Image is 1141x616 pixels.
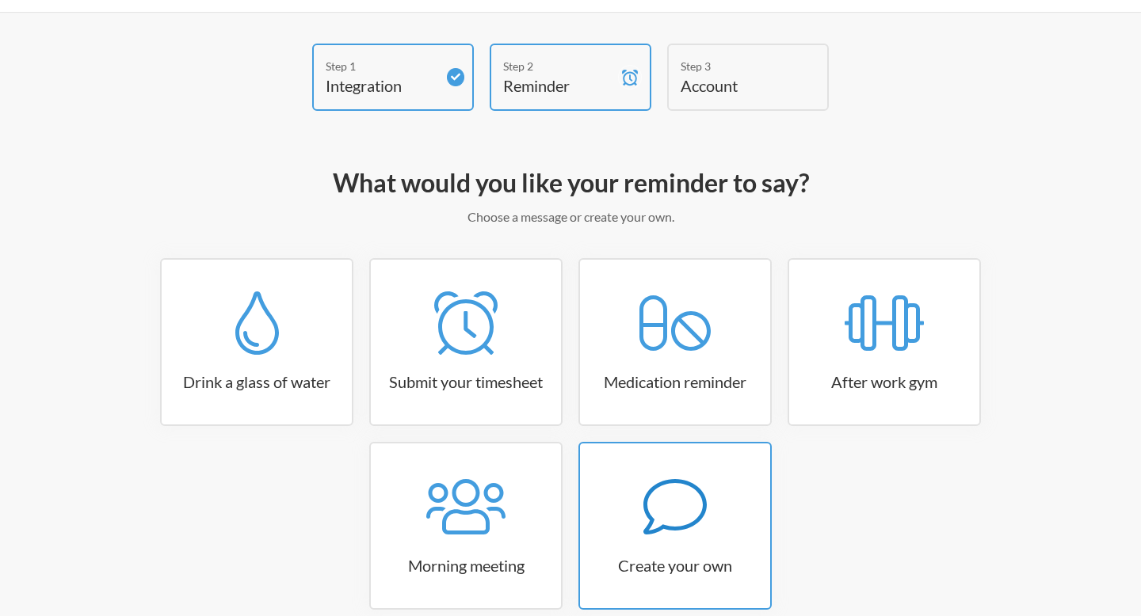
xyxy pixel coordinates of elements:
[580,371,770,393] h3: Medication reminder
[111,207,1030,226] p: Choose a message or create your own.
[371,371,561,393] h3: Submit your timesheet
[789,371,979,393] h3: After work gym
[580,554,770,576] h3: Create your own
[503,58,614,74] div: Step 2
[111,166,1030,200] h2: What would you like your reminder to say?
[681,58,792,74] div: Step 3
[681,74,792,97] h4: Account
[326,58,437,74] div: Step 1
[162,371,352,393] h3: Drink a glass of water
[503,74,614,97] h4: Reminder
[371,554,561,576] h3: Morning meeting
[326,74,437,97] h4: Integration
